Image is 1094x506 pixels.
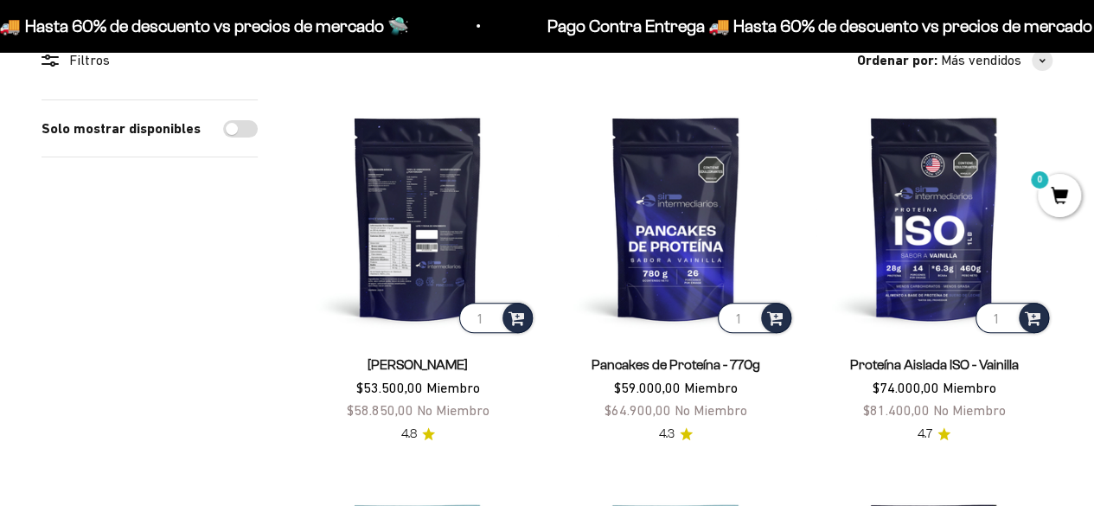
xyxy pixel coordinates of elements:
span: No Miembro [675,402,747,418]
span: No Miembro [417,402,489,418]
span: Miembro [684,380,738,395]
span: Más vendidos [941,49,1021,72]
a: [PERSON_NAME] [368,357,468,372]
a: Proteína Aislada ISO - Vainilla [849,357,1018,372]
span: 4.3 [659,425,675,444]
button: Más vendidos [941,49,1052,72]
mark: 0 [1029,170,1050,190]
a: 0 [1038,188,1081,207]
span: Miembro [426,380,480,395]
span: $74.000,00 [872,380,938,395]
a: Pancakes de Proteína - 770g [592,357,760,372]
img: Proteína Whey - Vainilla [299,99,536,336]
span: $59.000,00 [614,380,681,395]
div: Filtros [42,49,258,72]
span: $81.400,00 [862,402,929,418]
span: No Miembro [932,402,1005,418]
span: Miembro [942,380,995,395]
span: $53.500,00 [356,380,423,395]
span: Ordenar por: [857,49,937,72]
span: 4.8 [401,425,417,444]
span: 4.7 [918,425,932,444]
a: 4.34.3 de 5.0 estrellas [659,425,693,444]
span: $64.900,00 [605,402,671,418]
a: 4.74.7 de 5.0 estrellas [918,425,950,444]
span: $58.850,00 [347,402,413,418]
label: Solo mostrar disponibles [42,118,201,140]
a: 4.84.8 de 5.0 estrellas [401,425,435,444]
